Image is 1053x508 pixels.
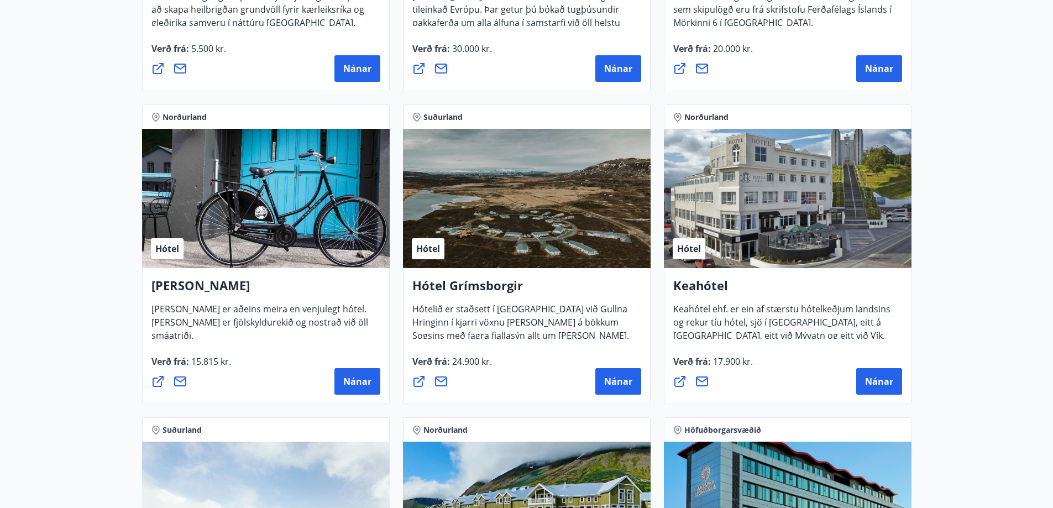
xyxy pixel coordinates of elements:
span: Hótel [416,243,440,255]
span: Nánar [865,62,893,75]
span: Nánar [604,62,632,75]
span: Nánar [865,375,893,387]
button: Nánar [334,55,380,82]
span: Höfuðborgarsvæðið [684,425,761,436]
span: Norðurland [684,112,729,123]
span: Nánar [604,375,632,387]
span: Verð frá : [412,43,492,64]
button: Nánar [595,55,641,82]
span: Norðurland [423,425,468,436]
span: Suðurland [163,425,202,436]
span: Verð frá : [151,43,226,64]
button: Nánar [595,368,641,395]
span: Verð frá : [151,355,231,376]
span: Verð frá : [673,355,753,376]
button: Nánar [856,368,902,395]
span: 5.500 kr. [189,43,226,55]
span: 20.000 kr. [711,43,753,55]
span: 30.000 kr. [450,43,492,55]
span: Hótel [155,243,179,255]
span: Verð frá : [673,43,753,64]
button: Nánar [334,368,380,395]
span: Nánar [343,375,371,387]
span: Verð frá : [412,355,492,376]
h4: Hótel Grímsborgir [412,277,641,302]
h4: [PERSON_NAME] [151,277,380,302]
span: Keahótel ehf. er ein af stærstu hótelkeðjum landsins og rekur tíu hótel, sjö í [GEOGRAPHIC_DATA],... [673,303,890,377]
span: 24.900 kr. [450,355,492,368]
span: Nánar [343,62,371,75]
span: Suðurland [423,112,463,123]
span: 15.815 kr. [189,355,231,368]
button: Nánar [856,55,902,82]
span: [PERSON_NAME] er aðeins meira en venjulegt hótel. [PERSON_NAME] er fjölskyldurekið og nostrað við... [151,303,368,350]
span: Hótelið er staðsett í [GEOGRAPHIC_DATA] við Gullna Hringinn í kjarri vöxnu [PERSON_NAME] á bökkum... [412,303,629,377]
h4: Keahótel [673,277,902,302]
span: 17.900 kr. [711,355,753,368]
span: Hótel [677,243,701,255]
span: Norðurland [163,112,207,123]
